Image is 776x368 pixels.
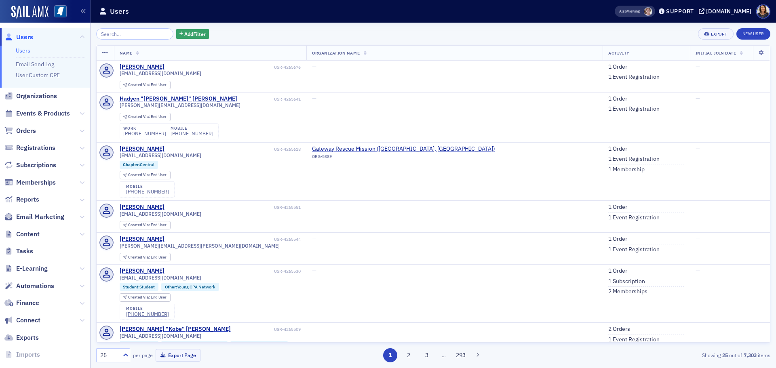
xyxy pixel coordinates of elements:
[312,145,495,153] span: Gateway Rescue Mission (Jackson, MS)
[232,327,301,332] div: USR-4265509
[120,102,240,108] span: [PERSON_NAME][EMAIL_ADDRESS][DOMAIN_NAME]
[234,342,246,348] span: Other :
[16,61,54,68] a: Email Send Log
[16,247,33,256] span: Tasks
[120,70,201,76] span: [EMAIL_ADDRESS][DOMAIN_NAME]
[4,92,57,101] a: Organizations
[120,283,159,291] div: Student:
[4,316,40,325] a: Connect
[4,143,55,152] a: Registrations
[16,316,40,325] span: Connect
[110,6,129,16] h1: Users
[16,333,39,342] span: Exports
[120,253,171,261] div: Created Via: End User
[120,50,133,56] span: Name
[711,32,727,36] div: Export
[4,282,54,290] a: Automations
[166,205,301,210] div: USR-4265551
[128,294,151,300] span: Created Via :
[128,172,151,177] span: Created Via :
[120,243,280,249] span: [PERSON_NAME][EMAIL_ADDRESS][PERSON_NAME][DOMAIN_NAME]
[165,284,215,290] a: Other:Young CPA Network
[608,105,660,113] a: 1 Event Registration
[123,342,139,348] span: Student :
[644,7,652,16] span: Lydia Carlisle
[120,326,231,333] a: [PERSON_NAME] "Kobe" [PERSON_NAME]
[128,83,167,87] div: End User
[696,145,700,152] span: —
[608,156,660,163] a: 1 Event Registration
[126,311,169,317] a: [PHONE_NUMBER]
[696,235,700,242] span: —
[4,161,56,170] a: Subscriptions
[120,63,164,71] a: [PERSON_NAME]
[123,162,154,167] a: Chapter:Central
[120,161,158,169] div: Chapter:
[16,92,57,101] span: Organizations
[161,283,219,291] div: Other:
[126,184,169,189] div: mobile
[16,282,54,290] span: Automations
[420,348,434,362] button: 3
[123,162,140,167] span: Chapter :
[4,126,36,135] a: Orders
[619,8,627,14] div: Also
[4,350,40,359] a: Imports
[128,82,151,87] span: Created Via :
[696,203,700,210] span: —
[166,65,301,70] div: USR-4265676
[120,81,171,89] div: Created Via: End User
[696,63,700,70] span: —
[16,230,40,239] span: Content
[608,95,627,103] a: 1 Order
[4,247,33,256] a: Tasks
[171,126,213,131] div: mobile
[16,299,39,307] span: Finance
[176,29,209,39] button: AddFilter
[608,63,627,71] a: 1 Order
[184,30,206,38] span: Add Filter
[16,161,56,170] span: Subscriptions
[133,351,153,359] label: per page
[96,28,173,40] input: Search…
[128,295,167,300] div: End User
[156,349,200,362] button: Export Page
[696,267,700,274] span: —
[706,8,751,15] div: [DOMAIN_NAME]
[120,333,201,339] span: [EMAIL_ADDRESS][DOMAIN_NAME]
[120,236,164,243] a: [PERSON_NAME]
[698,28,733,40] button: Export
[126,189,169,195] a: [PHONE_NUMBER]
[312,235,316,242] span: —
[128,223,167,227] div: End User
[165,284,177,290] span: Other :
[120,204,164,211] div: [PERSON_NAME]
[4,264,48,273] a: E-Learning
[171,130,213,137] a: [PHONE_NUMBER]
[120,267,164,275] a: [PERSON_NAME]
[128,115,167,119] div: End User
[16,212,64,221] span: Email Marketing
[312,145,495,153] a: Gateway Rescue Mission ([GEOGRAPHIC_DATA], [GEOGRAPHIC_DATA])
[699,8,754,14] button: [DOMAIN_NAME]
[756,4,770,19] span: Profile
[120,211,201,217] span: [EMAIL_ADDRESS][DOMAIN_NAME]
[608,326,630,333] a: 2 Orders
[608,50,629,56] span: Activity
[608,166,645,173] a: 1 Membership
[401,348,415,362] button: 2
[736,28,770,40] a: New User
[608,204,627,211] a: 1 Order
[11,6,48,19] img: SailAMX
[608,267,627,275] a: 1 Order
[16,109,70,118] span: Events & Products
[4,230,40,239] a: Content
[166,269,301,274] div: USR-4265530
